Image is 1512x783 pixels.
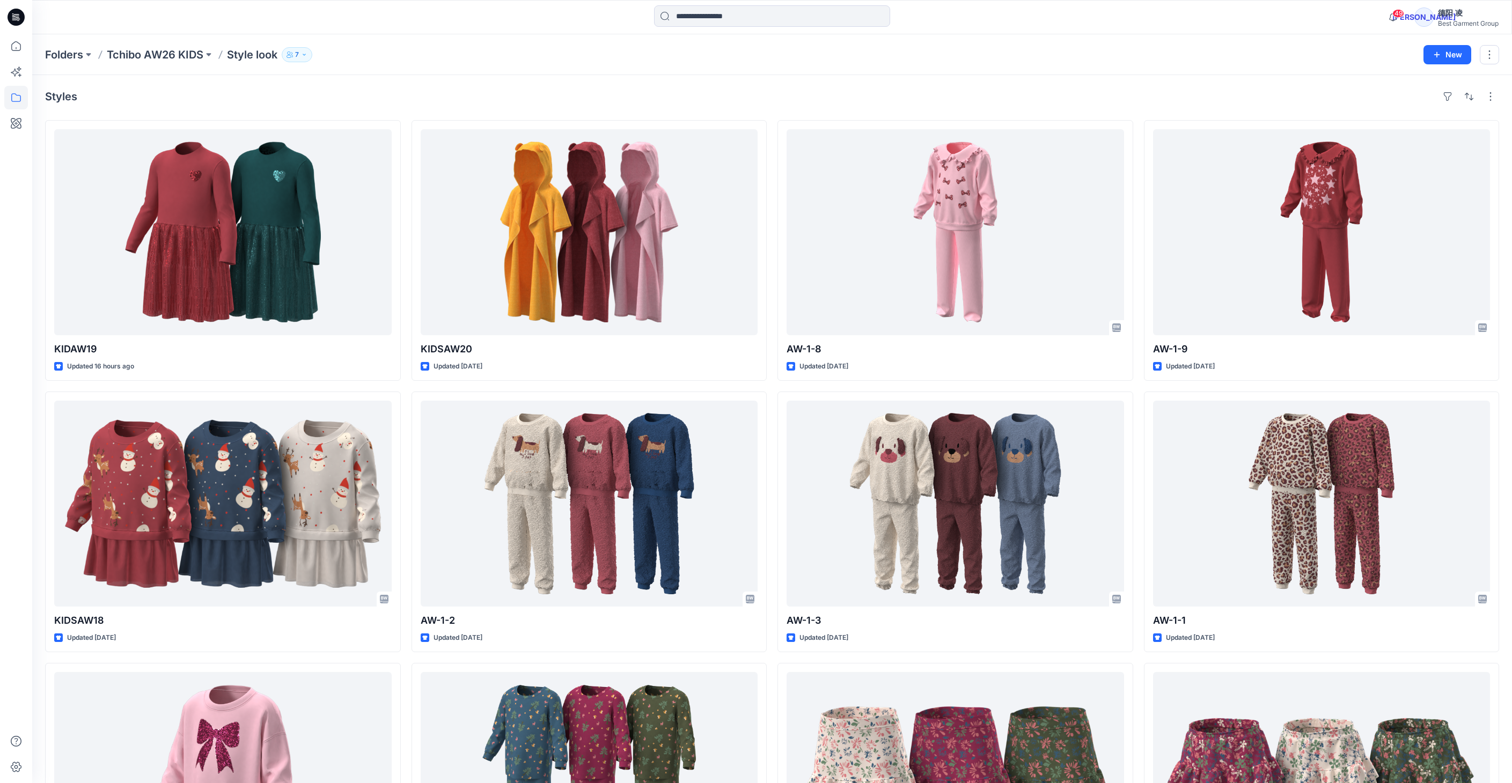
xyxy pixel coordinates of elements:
p: Updated [DATE] [434,361,482,372]
a: AW-1-3 [787,401,1124,607]
a: AW-1-9 [1153,129,1491,335]
div: 德阳 凌 [1438,6,1499,19]
a: AW-1-8 [787,129,1124,335]
p: KIDSAW20 [421,342,758,357]
a: AW-1-1 [1153,401,1491,607]
p: Updated [DATE] [799,361,848,372]
p: Updated [DATE] [1166,361,1215,372]
p: AW-1-1 [1153,613,1491,628]
p: Updated [DATE] [1166,632,1215,644]
a: KIDSAW20 [421,129,758,335]
a: Folders [45,47,83,62]
button: 7 [282,47,312,62]
p: AW-1-9 [1153,342,1491,357]
p: AW-1-8 [787,342,1124,357]
p: Updated [DATE] [67,632,116,644]
p: Style look [227,47,277,62]
a: Tchibo AW26 KIDS [107,47,203,62]
div: [PERSON_NAME] [1414,8,1434,27]
p: AW-1-3 [787,613,1124,628]
h4: Styles [45,90,77,103]
p: 7 [295,49,299,61]
button: New [1423,45,1471,64]
p: KIDSAW18 [54,613,392,628]
a: KIDSAW18 [54,401,392,607]
p: Updated [DATE] [434,632,482,644]
a: KIDAW19 [54,129,392,335]
div: Best Garment Group [1438,19,1499,27]
p: Updated [DATE] [799,632,848,644]
span: 49 [1392,9,1404,18]
p: KIDAW19 [54,342,392,357]
p: Updated 16 hours ago [67,361,134,372]
p: AW-1-2 [421,613,758,628]
a: AW-1-2 [421,401,758,607]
